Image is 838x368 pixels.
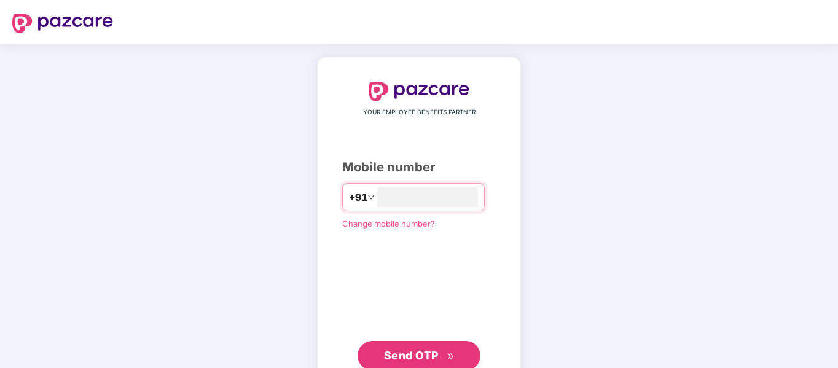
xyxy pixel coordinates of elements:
[342,219,435,229] a: Change mobile number?
[349,190,367,205] span: +91
[447,353,455,361] span: double-right
[367,194,375,201] span: down
[369,82,469,101] img: logo
[12,14,113,33] img: logo
[342,158,496,177] div: Mobile number
[384,349,439,362] span: Send OTP
[363,108,476,117] span: YOUR EMPLOYEE BENEFITS PARTNER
